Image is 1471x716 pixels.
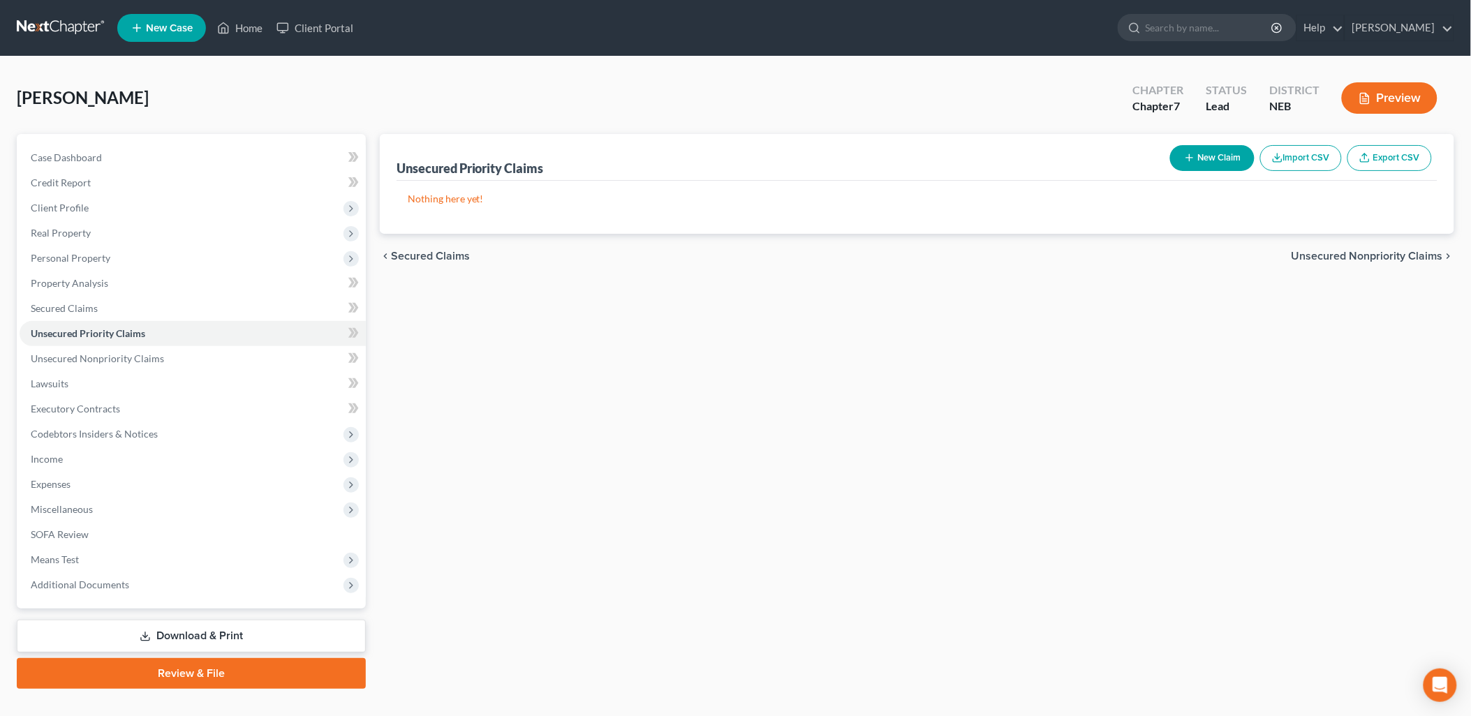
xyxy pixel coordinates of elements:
a: Help [1297,15,1344,40]
span: Means Test [31,553,79,565]
button: Import CSV [1260,145,1342,171]
span: Additional Documents [31,579,129,590]
button: New Claim [1170,145,1255,171]
span: Lawsuits [31,378,68,389]
span: New Case [146,23,193,33]
div: Open Intercom Messenger [1424,669,1457,702]
span: Case Dashboard [31,151,102,163]
span: Miscellaneous [31,503,93,515]
span: Income [31,453,63,465]
a: [PERSON_NAME] [1345,15,1454,40]
button: Preview [1342,82,1437,114]
a: Property Analysis [20,271,366,296]
a: Client Portal [269,15,360,40]
a: Lawsuits [20,371,366,396]
span: Expenses [31,478,71,490]
input: Search by name... [1146,15,1273,40]
i: chevron_left [380,251,391,262]
span: Unsecured Nonpriority Claims [1292,251,1443,262]
div: Unsecured Priority Claims [397,160,544,177]
button: Unsecured Nonpriority Claims chevron_right [1292,251,1454,262]
div: District [1269,82,1320,98]
div: Status [1206,82,1247,98]
div: Chapter [1132,82,1183,98]
span: Client Profile [31,202,89,214]
div: Chapter [1132,98,1183,114]
span: Personal Property [31,252,110,264]
a: Home [210,15,269,40]
a: Unsecured Nonpriority Claims [20,346,366,371]
a: Credit Report [20,170,366,195]
a: Case Dashboard [20,145,366,170]
span: Credit Report [31,177,91,188]
span: Secured Claims [31,302,98,314]
div: NEB [1269,98,1320,114]
i: chevron_right [1443,251,1454,262]
span: Codebtors Insiders & Notices [31,428,158,440]
a: Unsecured Priority Claims [20,321,366,346]
span: [PERSON_NAME] [17,87,149,107]
a: Review & File [17,658,366,689]
p: Nothing here yet! [408,192,1426,206]
span: 7 [1174,99,1180,112]
span: Secured Claims [391,251,470,262]
a: SOFA Review [20,522,366,547]
a: Export CSV [1347,145,1432,171]
a: Secured Claims [20,296,366,321]
a: Download & Print [17,620,366,652]
span: Real Property [31,227,91,239]
button: chevron_left Secured Claims [380,251,470,262]
span: Property Analysis [31,277,108,289]
div: Lead [1206,98,1247,114]
span: SOFA Review [31,528,89,540]
span: Unsecured Nonpriority Claims [31,352,164,364]
span: Executory Contracts [31,403,120,415]
span: Unsecured Priority Claims [31,327,145,339]
a: Executory Contracts [20,396,366,422]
